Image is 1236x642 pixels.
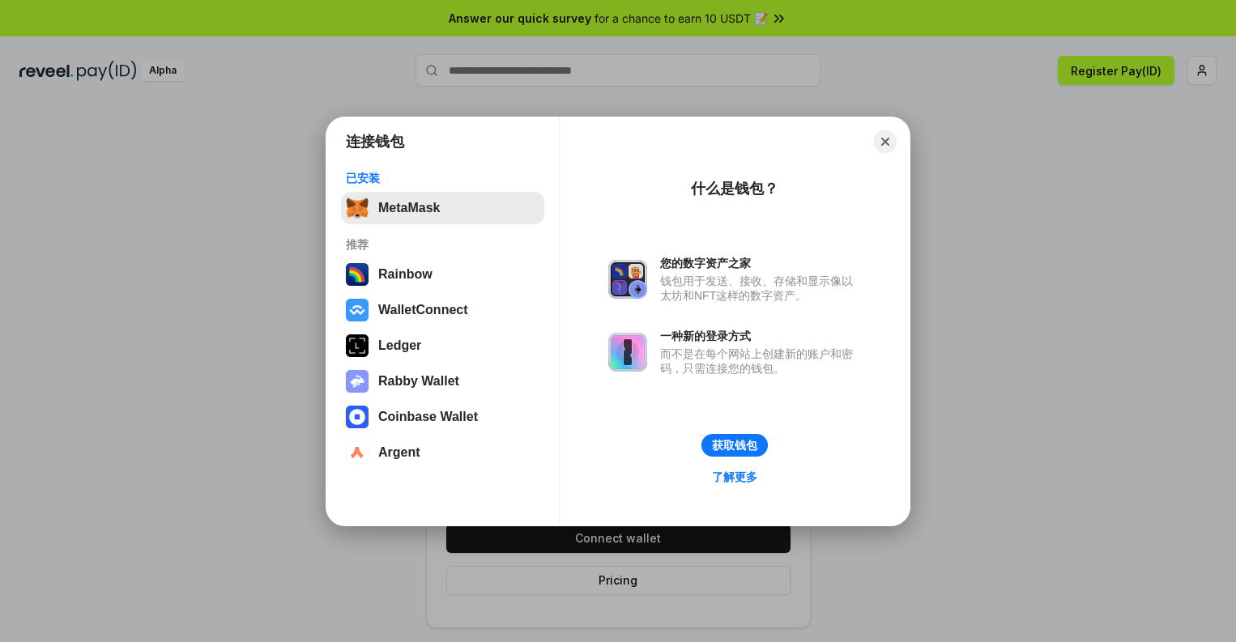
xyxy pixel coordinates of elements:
img: svg+xml,%3Csvg%20xmlns%3D%22http%3A%2F%2Fwww.w3.org%2F2000%2Fsvg%22%20fill%3D%22none%22%20viewBox... [608,333,647,372]
button: 获取钱包 [701,434,768,457]
button: Ledger [341,330,544,362]
div: 了解更多 [712,470,757,484]
button: Coinbase Wallet [341,401,544,433]
img: svg+xml,%3Csvg%20width%3D%2228%22%20height%3D%2228%22%20viewBox%3D%220%200%2028%2028%22%20fill%3D... [346,299,369,321]
button: Close [874,130,897,153]
div: 您的数字资产之家 [660,256,861,270]
div: 钱包用于发送、接收、存储和显示像以太坊和NFT这样的数字资产。 [660,274,861,303]
button: Argent [341,436,544,469]
img: svg+xml,%3Csvg%20fill%3D%22none%22%20height%3D%2233%22%20viewBox%3D%220%200%2035%2033%22%20width%... [346,197,369,219]
div: 已安装 [346,171,539,185]
h1: 连接钱包 [346,132,404,151]
div: 推荐 [346,237,539,252]
div: Rabby Wallet [378,374,459,389]
img: svg+xml,%3Csvg%20width%3D%2228%22%20height%3D%2228%22%20viewBox%3D%220%200%2028%2028%22%20fill%3D... [346,441,369,464]
button: Rainbow [341,258,544,291]
div: WalletConnect [378,303,468,317]
div: 一种新的登录方式 [660,329,861,343]
img: svg+xml,%3Csvg%20xmlns%3D%22http%3A%2F%2Fwww.w3.org%2F2000%2Fsvg%22%20width%3D%2228%22%20height%3... [346,334,369,357]
button: Rabby Wallet [341,365,544,398]
div: Ledger [378,338,421,353]
div: 获取钱包 [712,438,757,453]
div: 而不是在每个网站上创建新的账户和密码，只需连接您的钱包。 [660,347,861,376]
img: svg+xml,%3Csvg%20width%3D%2228%22%20height%3D%2228%22%20viewBox%3D%220%200%2028%2028%22%20fill%3D... [346,406,369,428]
img: svg+xml,%3Csvg%20xmlns%3D%22http%3A%2F%2Fwww.w3.org%2F2000%2Fsvg%22%20fill%3D%22none%22%20viewBox... [346,370,369,393]
div: MetaMask [378,201,440,215]
img: svg+xml,%3Csvg%20width%3D%22120%22%20height%3D%22120%22%20viewBox%3D%220%200%20120%20120%22%20fil... [346,263,369,286]
div: Rainbow [378,267,433,282]
img: svg+xml,%3Csvg%20xmlns%3D%22http%3A%2F%2Fwww.w3.org%2F2000%2Fsvg%22%20fill%3D%22none%22%20viewBox... [608,260,647,299]
div: 什么是钱包？ [691,179,778,198]
button: MetaMask [341,192,544,224]
div: Argent [378,445,420,460]
button: WalletConnect [341,294,544,326]
a: 了解更多 [702,466,767,487]
div: Coinbase Wallet [378,410,478,424]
